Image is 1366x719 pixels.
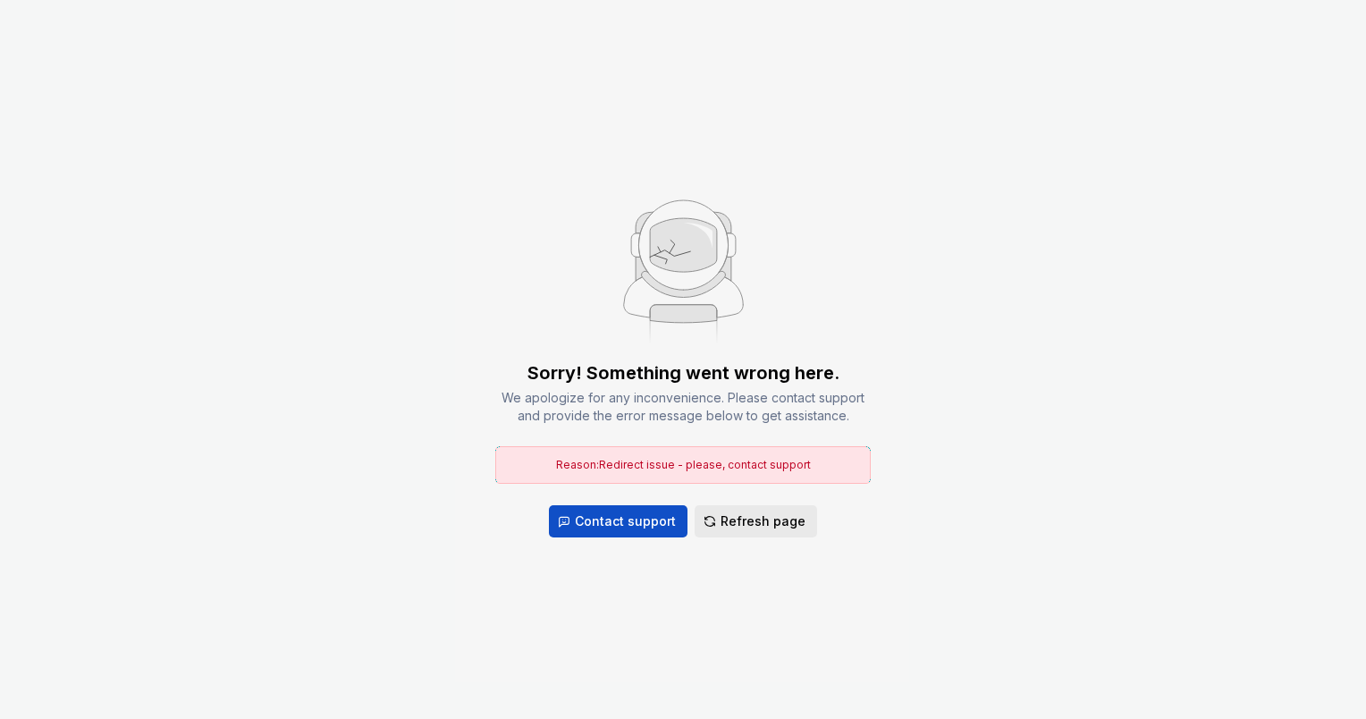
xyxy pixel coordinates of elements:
[575,512,676,530] span: Contact support
[495,389,871,425] div: We apologize for any inconvenience. Please contact support and provide the error message below to...
[549,505,687,537] button: Contact support
[527,360,839,385] div: Sorry! Something went wrong here.
[556,458,811,471] span: Reason: Redirect issue - please, contact support
[721,512,805,530] span: Refresh page
[695,505,817,537] button: Refresh page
